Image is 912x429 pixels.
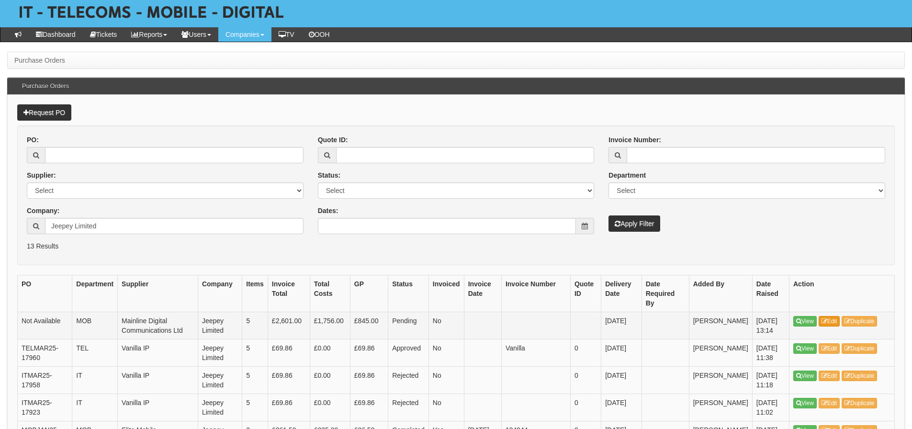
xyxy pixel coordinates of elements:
[842,343,877,354] a: Duplicate
[608,170,646,180] label: Department
[689,275,752,312] th: Added By
[18,339,72,366] td: TELMAR25-17960
[350,394,388,421] td: £69.86
[17,78,74,94] h3: Purchase Orders
[842,371,877,381] a: Duplicate
[310,366,350,394] td: £0.00
[72,312,118,339] td: MOB
[842,398,877,408] a: Duplicate
[570,394,601,421] td: 0
[118,312,198,339] td: Mainline Digital Communications Ltd
[752,366,789,394] td: [DATE] 11:18
[318,135,348,145] label: Quote ID:
[501,339,570,366] td: Vanilla
[268,275,310,312] th: Invoice Total
[570,366,601,394] td: 0
[601,275,642,312] th: Delivery Date
[242,339,268,366] td: 5
[689,394,752,421] td: [PERSON_NAME]
[793,398,817,408] a: View
[601,339,642,366] td: [DATE]
[118,394,198,421] td: Vanilla IP
[310,312,350,339] td: £1,756.00
[464,275,501,312] th: Invoice Date
[268,366,310,394] td: £69.86
[793,343,817,354] a: View
[268,394,310,421] td: £69.86
[198,312,242,339] td: Jeepey Limited
[350,366,388,394] td: £69.86
[72,339,118,366] td: TEL
[72,394,118,421] td: IT
[428,339,464,366] td: No
[819,316,840,327] a: Edit
[242,312,268,339] td: 5
[752,394,789,421] td: [DATE] 11:02
[601,312,642,339] td: [DATE]
[268,312,310,339] td: £2,601.00
[242,366,268,394] td: 5
[18,275,72,312] th: PO
[302,27,337,42] a: OOH
[218,27,271,42] a: Companies
[793,316,817,327] a: View
[174,27,218,42] a: Users
[14,56,65,65] li: Purchase Orders
[242,394,268,421] td: 5
[310,275,350,312] th: Total Costs
[570,275,601,312] th: Quote ID
[27,241,885,251] p: 13 Results
[388,312,429,339] td: Pending
[17,104,71,121] a: Request PO
[388,339,429,366] td: Approved
[601,394,642,421] td: [DATE]
[350,312,388,339] td: £845.00
[428,366,464,394] td: No
[198,275,242,312] th: Company
[793,371,817,381] a: View
[318,206,338,215] label: Dates:
[570,339,601,366] td: 0
[689,312,752,339] td: [PERSON_NAME]
[752,339,789,366] td: [DATE] 11:38
[789,275,895,312] th: Action
[388,366,429,394] td: Rejected
[27,135,39,145] label: PO:
[118,275,198,312] th: Supplier
[608,135,661,145] label: Invoice Number:
[428,275,464,312] th: Invoiced
[27,206,59,215] label: Company:
[428,312,464,339] td: No
[271,27,302,42] a: TV
[318,170,340,180] label: Status:
[752,275,789,312] th: Date Raised
[72,275,118,312] th: Department
[752,312,789,339] td: [DATE] 13:14
[29,27,83,42] a: Dashboard
[27,170,56,180] label: Supplier:
[819,343,840,354] a: Edit
[18,312,72,339] td: Not Available
[18,366,72,394] td: ITMAR25-17958
[118,366,198,394] td: Vanilla IP
[242,275,268,312] th: Items
[198,339,242,366] td: Jeepey Limited
[388,275,429,312] th: Status
[689,366,752,394] td: [PERSON_NAME]
[124,27,174,42] a: Reports
[642,275,689,312] th: Date Required By
[689,339,752,366] td: [PERSON_NAME]
[819,398,840,408] a: Edit
[198,394,242,421] td: Jeepey Limited
[72,366,118,394] td: IT
[842,316,877,327] a: Duplicate
[310,394,350,421] td: £0.00
[83,27,124,42] a: Tickets
[608,215,660,232] button: Apply Filter
[118,339,198,366] td: Vanilla IP
[601,366,642,394] td: [DATE]
[501,275,570,312] th: Invoice Number
[819,371,840,381] a: Edit
[310,339,350,366] td: £0.00
[18,394,72,421] td: ITMAR25-17923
